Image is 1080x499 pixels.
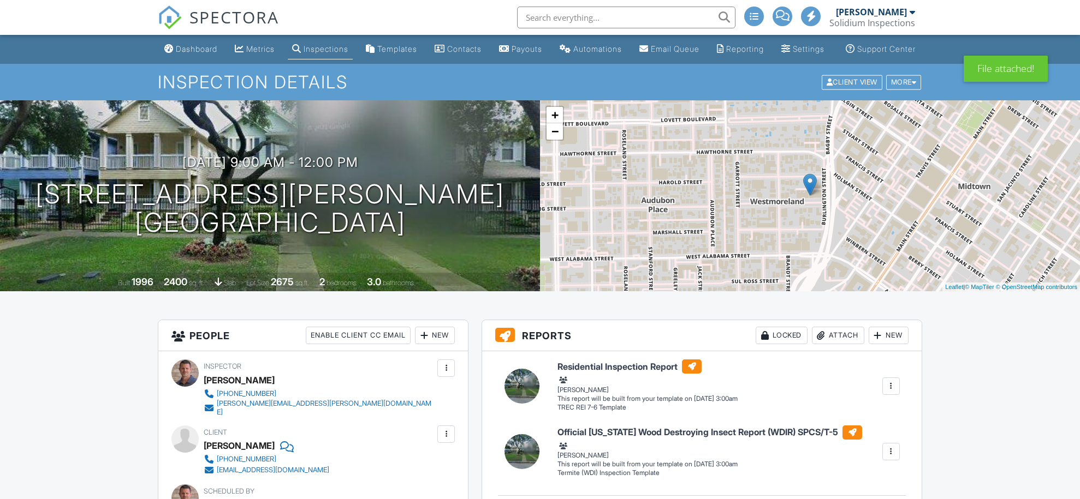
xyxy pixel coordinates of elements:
div: 3.0 [367,276,381,287]
span: bathrooms [383,279,414,287]
div: 2400 [164,276,187,287]
img: The Best Home Inspection Software - Spectora [158,5,182,29]
h1: [STREET_ADDRESS][PERSON_NAME] [GEOGRAPHIC_DATA] [35,180,505,238]
div: Enable Client CC Email [306,327,411,344]
a: Automations (Advanced) [555,39,626,59]
div: Reporting [726,44,764,53]
div: 1996 [132,276,153,287]
div: Templates [377,44,417,53]
div: [PERSON_NAME][EMAIL_ADDRESS][PERSON_NAME][DOMAIN_NAME] [217,399,435,417]
div: More [886,75,922,89]
h3: People [158,320,468,351]
a: Leaflet [945,284,963,290]
a: Client View [821,77,885,86]
div: [PERSON_NAME] [557,440,862,460]
a: © OpenStreetMap contributors [996,284,1077,290]
span: bedrooms [327,279,357,287]
a: Zoom out [547,123,563,140]
div: 2675 [271,276,294,287]
h3: Reports [482,320,922,351]
span: Inspector [204,362,241,370]
div: Termite (WDI) Inspection Template [557,468,862,478]
div: Settings [793,44,824,53]
a: Inspections [288,39,353,59]
a: Dashboard [160,39,222,59]
a: Metrics [230,39,279,59]
div: [PHONE_NUMBER] [217,389,276,398]
span: Scheduled By [204,487,254,495]
div: Payouts [512,44,542,53]
div: Client View [822,75,882,89]
a: Payouts [495,39,547,59]
div: Attach [812,327,864,344]
div: Locked [756,327,808,344]
div: | [942,282,1080,292]
div: [PERSON_NAME] [836,7,907,17]
div: New [415,327,455,344]
a: Settings [777,39,829,59]
a: Email Queue [635,39,704,59]
div: Solidium Inspections [829,17,915,28]
a: [EMAIL_ADDRESS][DOMAIN_NAME] [204,465,329,476]
a: SPECTORA [158,15,279,38]
h6: Official [US_STATE] Wood Destroying Insect Report (WDIR) SPCS/T-5 [557,425,862,440]
h1: Inspection Details [158,73,922,92]
div: Support Center [857,44,916,53]
div: Contacts [447,44,482,53]
span: Built [118,279,130,287]
a: © MapTiler [965,284,994,290]
span: SPECTORA [189,5,279,28]
span: Lot Size [246,279,269,287]
div: TREC REI 7-6 Template [557,403,738,412]
div: File attached! [964,56,1048,82]
span: sq. ft. [189,279,204,287]
div: [PERSON_NAME] [204,372,275,388]
div: New [869,327,909,344]
a: Templates [361,39,422,59]
div: Email Queue [651,44,699,53]
a: Support Center [841,39,920,59]
h6: Residential Inspection Report [557,359,738,374]
div: 2 [319,276,325,287]
div: [PERSON_NAME] [557,375,738,394]
div: Inspections [304,44,348,53]
a: [PHONE_NUMBER] [204,388,435,399]
a: [PERSON_NAME][EMAIL_ADDRESS][PERSON_NAME][DOMAIN_NAME] [204,399,435,417]
div: This report will be built from your template on [DATE] 3:00am [557,394,738,403]
a: Contacts [430,39,486,59]
div: [PERSON_NAME] [204,437,275,454]
div: Dashboard [176,44,217,53]
div: [PHONE_NUMBER] [217,455,276,464]
a: Reporting [713,39,768,59]
div: [EMAIL_ADDRESS][DOMAIN_NAME] [217,466,329,474]
span: sq.ft. [295,279,309,287]
span: Client [204,428,227,436]
h3: [DATE] 9:00 am - 12:00 pm [182,155,358,170]
div: Automations [573,44,622,53]
input: Search everything... [517,7,735,28]
span: slab [224,279,236,287]
a: [PHONE_NUMBER] [204,454,329,465]
a: Zoom in [547,107,563,123]
div: This report will be built from your template on [DATE] 3:00am [557,460,862,468]
div: Metrics [246,44,275,53]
